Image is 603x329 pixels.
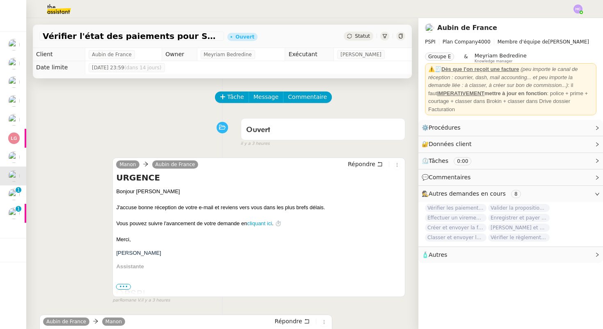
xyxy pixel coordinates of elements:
small: Romane V. [112,297,170,304]
span: Répondre [275,317,302,325]
img: users%2Fa6PbEmLwvGXylUqKytRPpDpAx153%2Favatar%2Ffanny.png [8,39,20,50]
span: Assistante [116,263,144,270]
nz-tag: Groupe E [425,53,454,61]
div: ⚠️🧾 : il faut : police + prime + courtage + classer dans Brokin + classer dans Drive dossier Fact... [428,65,593,113]
span: Plan Company [443,39,478,45]
span: il y a 3 heures [241,140,270,147]
p: 1 [17,187,20,194]
span: [PERSON_NAME] et envoyer la facture à [PERSON_NAME] [488,224,550,232]
div: 💬Commentaires [418,169,603,185]
div: 🔐Données client [418,136,603,152]
span: ••• [116,284,131,290]
button: Répondre [345,160,386,169]
img: Une image contenant capture d’écran, cercle, Graphique, PoliceDescription générée automatiquement [116,290,145,297]
span: Autres demandes en cours [429,190,506,197]
nz-badge-sup: 1 [16,187,21,193]
span: Tâche [227,92,244,102]
span: Aubin de France [92,50,132,59]
button: Commentaire [283,91,332,103]
button: Tâche [215,91,249,103]
span: Message [254,92,279,102]
span: Statut [355,33,370,39]
div: Bonjour [PERSON_NAME] [116,187,402,196]
span: Meyriam Bedredine [204,50,252,59]
a: cliquant ici [247,220,272,226]
div: 🧴Autres [418,247,603,263]
nz-tag: 0:00 [454,157,471,165]
span: 🕵️ [422,190,524,197]
img: users%2FNmPW3RcGagVdwlUj0SIRjiM8zA23%2Favatar%2Fb3e8f68e-88d8-429d-a2bd-00fb6f2d12db [8,208,20,219]
a: Manon [102,318,125,325]
span: Classer et envoyer la facture de renouvellement [425,233,487,242]
td: Exécutant [285,48,334,61]
span: Valider la proposition d'assurance Honda [488,204,550,212]
img: users%2FTDxDvmCjFdN3QFePFNGdQUcJcQk1%2Favatar%2F0cfb3a67-8790-4592-a9ec-92226c678442 [8,151,20,163]
div: ⏲️Tâches 0:00 [418,153,603,169]
div: 🕵️Autres demandes en cours 8 [418,186,603,202]
img: users%2FSclkIUIAuBOhhDrbgjtrSikBoD03%2Favatar%2F48cbc63d-a03d-4817-b5bf-7f7aeed5f2a9 [8,170,20,182]
span: Autres [429,251,447,258]
span: par [112,297,119,304]
span: Tâches [429,158,448,164]
span: [PERSON_NAME] [425,38,596,46]
strong: mettre à jour en fonction [437,90,547,96]
a: Aubin de France [152,161,199,168]
span: ⏲️ [422,158,478,164]
span: Knowledge manager [475,59,513,64]
span: Données client [429,141,472,147]
span: Vérifier les paiements reçus [425,204,487,212]
div: J'accuse bonne réception de votre e-mail et reviens vers vous dans les plus brefs délais. [116,203,402,212]
span: Vérifier l'état des paiements pour Sambouk Properties [43,32,221,40]
span: Ouvert [246,126,270,134]
span: Enregistrer et payer la compagnie [488,214,550,222]
span: ⚙️ [422,123,464,133]
p: 1 [17,206,20,213]
span: 4000 [478,39,491,45]
span: Créer et envoyer la facture Steelhead [425,224,487,232]
img: users%2FSclkIUIAuBOhhDrbgjtrSikBoD03%2Favatar%2F48cbc63d-a03d-4817-b5bf-7f7aeed5f2a9 [425,23,434,32]
img: users%2Fa6PbEmLwvGXylUqKytRPpDpAx153%2Favatar%2Ffanny.png [8,76,20,88]
div: ⚙️Procédures [418,120,603,136]
u: Dès que l'on reçoit une facture [441,66,519,72]
span: Procédures [429,124,461,131]
span: PSPI [425,39,436,45]
span: il y a 3 heures [141,297,170,304]
span: (dans 14 jours) [124,65,162,71]
span: Meyriam Bedredine [475,53,527,59]
span: 🧴 [422,251,447,258]
button: Message [249,91,283,103]
img: svg [8,133,20,144]
img: users%2Fa6PbEmLwvGXylUqKytRPpDpAx153%2Favatar%2Ffanny.png [8,95,20,107]
span: Effectuer un virement urgent [425,214,487,222]
h4: URGENCE [116,172,402,183]
span: Vérifier le règlement de la facture [488,233,550,242]
span: Répondre [348,160,375,168]
span: Commentaire [288,92,327,102]
span: [PERSON_NAME] [116,250,161,256]
td: Owner [162,48,197,61]
td: Client [33,48,85,61]
nz-tag: 8 [511,190,521,198]
div: Merci, [116,235,402,244]
td: Date limite [33,61,85,74]
img: users%2FNmPW3RcGagVdwlUj0SIRjiM8zA23%2Favatar%2Fb3e8f68e-88d8-429d-a2bd-00fb6f2d12db [8,58,20,69]
a: Aubin de France [437,24,497,32]
nz-badge-sup: 1 [16,206,21,212]
div: Vous pouvez suivre l'avancement de votre demande en . ⏱️ [116,219,402,228]
div: Ouvert [235,34,254,39]
span: Membre d'équipe de [498,39,548,45]
span: 🔐 [422,139,475,149]
app-user-label: Knowledge manager [475,53,527,63]
span: [DATE] 23:59 [92,64,162,72]
a: Manon [116,161,139,168]
em: (peu importe le canal de réception : courrier, dash, mail accounting... et peu importe la demande... [428,66,578,88]
img: users%2Fa6PbEmLwvGXylUqKytRPpDpAx153%2Favatar%2Ffanny.png [8,189,20,200]
button: Répondre [272,317,313,326]
u: IMPERATIVEMENT [437,90,484,96]
span: Commentaires [429,174,471,180]
span: [PERSON_NAME] [340,50,381,59]
img: svg [573,5,582,14]
span: & [464,53,468,63]
span: 💬 [422,174,474,180]
a: Aubin de France [43,318,89,325]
